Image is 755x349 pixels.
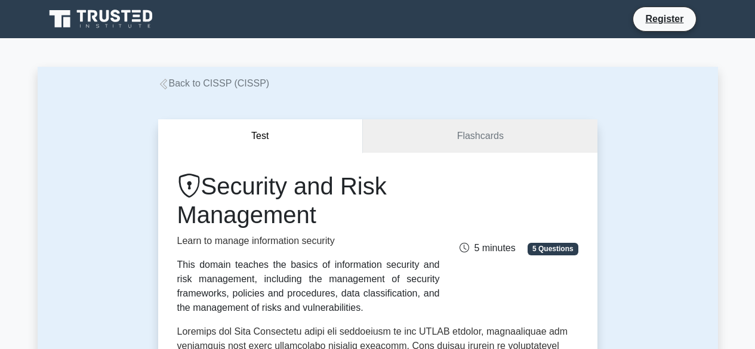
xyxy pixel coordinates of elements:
div: This domain teaches the basics of information security and risk management, including the managem... [177,258,440,315]
p: Learn to manage information security [177,234,440,248]
h1: Security and Risk Management [177,172,440,229]
span: 5 minutes [460,243,515,253]
button: Test [158,119,363,153]
a: Back to CISSP (CISSP) [158,78,270,88]
span: 5 Questions [528,243,578,255]
a: Flashcards [363,119,597,153]
a: Register [638,11,691,26]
